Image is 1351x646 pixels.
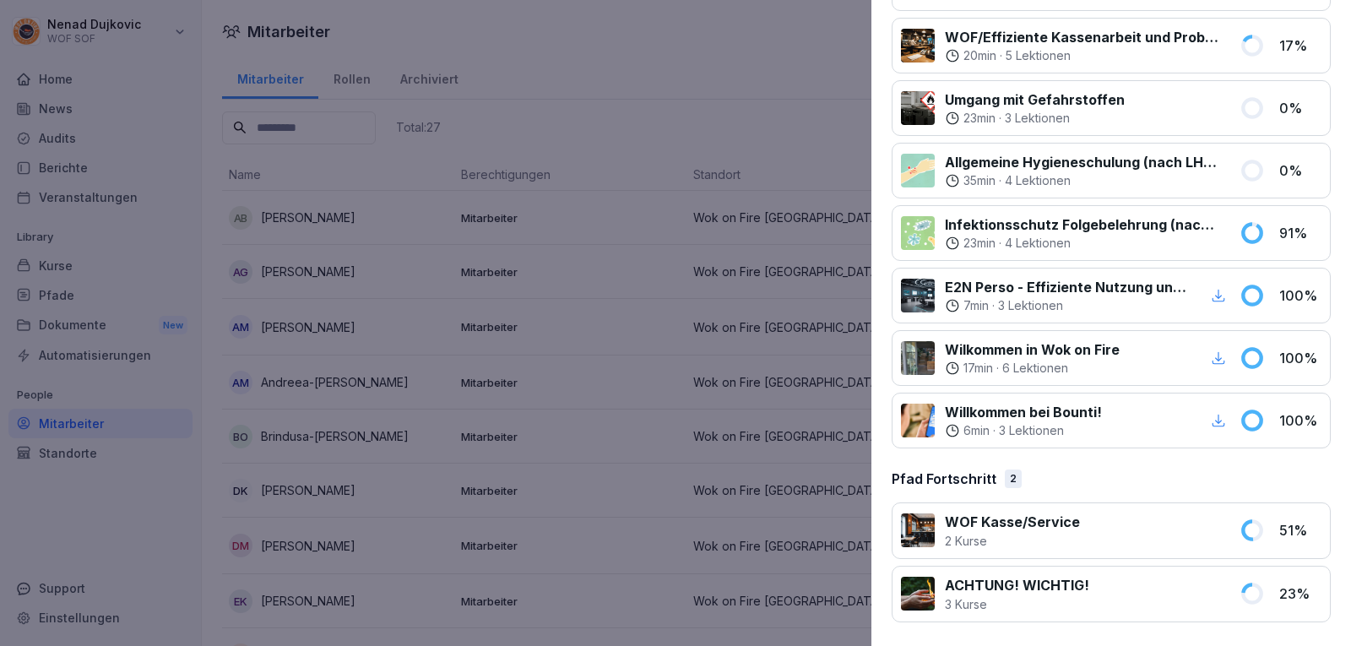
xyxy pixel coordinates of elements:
[1279,520,1321,540] p: 51 %
[963,47,996,64] p: 20 min
[1005,172,1071,189] p: 4 Lektionen
[945,214,1219,235] p: Infektionsschutz Folgebelehrung (nach §43 IfSG)
[945,595,1089,613] p: 3 Kurse
[945,512,1080,532] p: WOF Kasse/Service
[945,152,1219,172] p: Allgemeine Hygieneschulung (nach LHMV §4)
[1279,160,1321,181] p: 0 %
[963,172,996,189] p: 35 min
[945,360,1120,377] div: ·
[945,297,1187,314] div: ·
[945,402,1102,422] p: Willkommen bei Bounti!
[892,469,996,489] p: Pfad Fortschritt
[1005,470,1022,488] div: 2
[1279,348,1321,368] p: 100 %
[945,575,1089,595] p: ACHTUNG! WICHTIG!
[1279,285,1321,306] p: 100 %
[1006,47,1071,64] p: 5 Lektionen
[1005,235,1071,252] p: 4 Lektionen
[1279,223,1321,243] p: 91 %
[1279,410,1321,431] p: 100 %
[1279,35,1321,56] p: 17 %
[1279,98,1321,118] p: 0 %
[963,297,989,314] p: 7 min
[945,90,1125,110] p: Umgang mit Gefahrstoffen
[945,422,1102,439] div: ·
[945,277,1187,297] p: E2N Perso - Effiziente Nutzung und Vorteile
[1002,360,1068,377] p: 6 Lektionen
[963,360,993,377] p: 17 min
[945,110,1125,127] div: ·
[945,27,1219,47] p: WOF/Effiziente Kassenarbeit und Problemlösungen
[963,110,996,127] p: 23 min
[963,422,990,439] p: 6 min
[945,172,1219,189] div: ·
[998,297,1063,314] p: 3 Lektionen
[945,47,1219,64] div: ·
[963,235,996,252] p: 23 min
[945,339,1120,360] p: Wilkommen in Wok on Fire
[945,235,1219,252] div: ·
[1005,110,1070,127] p: 3 Lektionen
[945,532,1080,550] p: 2 Kurse
[999,422,1064,439] p: 3 Lektionen
[1279,584,1321,604] p: 23 %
